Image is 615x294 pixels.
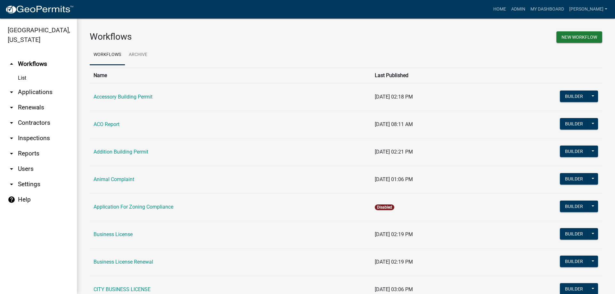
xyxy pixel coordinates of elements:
[8,134,15,142] i: arrow_drop_down
[90,45,125,65] a: Workflows
[8,88,15,96] i: arrow_drop_down
[8,196,15,203] i: help
[560,228,588,240] button: Builder
[8,119,15,127] i: arrow_drop_down
[375,286,413,292] span: [DATE] 03:06 PM
[560,146,588,157] button: Builder
[94,176,134,182] a: Animal Complaint
[90,31,341,42] h3: Workflows
[94,121,119,127] a: ACO Report
[94,259,153,265] a: Business License Renewal
[567,3,610,15] a: [PERSON_NAME]
[491,3,509,15] a: Home
[8,60,15,68] i: arrow_drop_up
[90,68,371,83] th: Name
[375,259,413,265] span: [DATE] 02:19 PM
[375,231,413,237] span: [DATE] 02:19 PM
[94,204,173,210] a: Application For Zoning Compliance
[560,201,588,212] button: Builder
[94,231,133,237] a: Business License
[8,165,15,173] i: arrow_drop_down
[8,150,15,157] i: arrow_drop_down
[375,204,394,210] span: Disabled
[375,94,413,100] span: [DATE] 02:18 PM
[94,149,148,155] a: Addition Building Permit
[375,149,413,155] span: [DATE] 02:21 PM
[8,104,15,111] i: arrow_drop_down
[94,94,152,100] a: Accessory Building Permit
[125,45,151,65] a: Archive
[509,3,528,15] a: Admin
[8,180,15,188] i: arrow_drop_down
[94,286,151,292] a: CITY BUSINESS LICENSE
[556,31,602,43] button: New Workflow
[560,118,588,130] button: Builder
[375,121,413,127] span: [DATE] 08:11 AM
[560,173,588,185] button: Builder
[371,68,486,83] th: Last Published
[560,256,588,267] button: Builder
[375,176,413,182] span: [DATE] 01:06 PM
[560,91,588,102] button: Builder
[528,3,567,15] a: My Dashboard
